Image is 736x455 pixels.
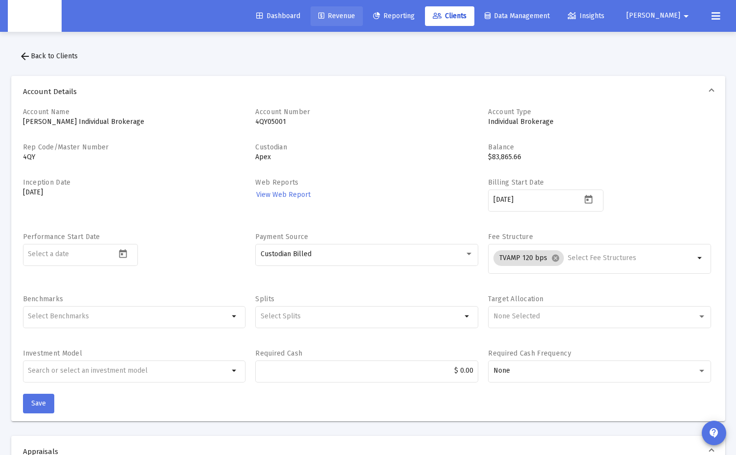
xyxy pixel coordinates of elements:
[19,52,78,60] span: Back to Clients
[255,152,478,162] p: Apex
[255,349,302,358] label: Required Cash
[488,295,543,303] label: Target Allocation
[11,47,86,66] button: Back to Clients
[23,188,246,197] p: [DATE]
[28,367,229,375] input: undefined
[488,152,711,162] p: $83,865.66
[31,399,46,407] span: Save
[261,312,462,320] input: Select Splits
[318,12,355,20] span: Revenue
[28,312,229,320] input: Select Benchmarks
[11,76,725,107] mat-expansion-panel-header: Account Details
[23,394,54,413] button: Save
[485,12,550,20] span: Data Management
[248,6,308,26] a: Dashboard
[256,12,300,20] span: Dashboard
[28,250,116,258] input: Select a date
[261,367,473,375] input: $2000.00
[488,143,514,151] label: Balance
[493,248,694,268] mat-chip-list: Selection
[311,6,363,26] a: Revenue
[365,6,423,26] a: Reporting
[462,311,473,322] mat-icon: arrow_drop_down
[23,152,246,162] p: 4QY
[708,427,720,439] mat-icon: contact_support
[493,196,581,204] input: Select a date
[568,12,604,20] span: Insights
[116,246,130,261] button: Open calendar
[255,117,478,127] p: 4QY05001
[560,6,612,26] a: Insights
[23,178,71,187] label: Inception Date
[23,295,64,303] label: Benchmarks
[255,188,312,202] a: View Web Report
[255,108,310,116] label: Account Number
[488,178,544,187] label: Billing Start Date
[425,6,474,26] a: Clients
[373,12,415,20] span: Reporting
[19,50,31,62] mat-icon: arrow_back
[28,311,229,322] mat-chip-list: Selection
[493,250,564,266] mat-chip: TVAMP 120 bps
[261,311,462,322] mat-chip-list: Selection
[488,108,531,116] label: Account Type
[551,254,560,263] mat-icon: cancel
[255,143,287,151] label: Custodian
[256,191,311,199] span: View Web Report
[680,6,692,26] mat-icon: arrow_drop_down
[581,192,596,206] button: Open calendar
[694,252,706,264] mat-icon: arrow_drop_down
[493,312,540,320] span: None Selected
[23,143,109,151] label: Rep Code/Master Number
[229,365,241,377] mat-icon: arrow_drop_down
[488,117,711,127] p: Individual Brokerage
[229,311,241,322] mat-icon: arrow_drop_down
[493,366,510,375] span: None
[23,87,710,96] span: Account Details
[626,12,680,20] span: [PERSON_NAME]
[477,6,558,26] a: Data Management
[261,250,312,258] span: Custodian Billed
[488,349,571,358] label: Required Cash Frequency
[488,233,533,241] label: Fee Structure
[23,108,69,116] label: Account Name
[11,107,725,421] div: Account Details
[23,233,100,241] label: Performance Start Date
[255,295,274,303] label: Splits
[255,178,298,187] label: Web Reports
[15,6,54,26] img: Dashboard
[568,254,694,262] input: Select Fee Structures
[615,6,704,25] button: [PERSON_NAME]
[433,12,467,20] span: Clients
[23,349,82,358] label: Investment Model
[255,233,308,241] label: Payment Source
[23,117,246,127] p: [PERSON_NAME] Individual Brokerage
